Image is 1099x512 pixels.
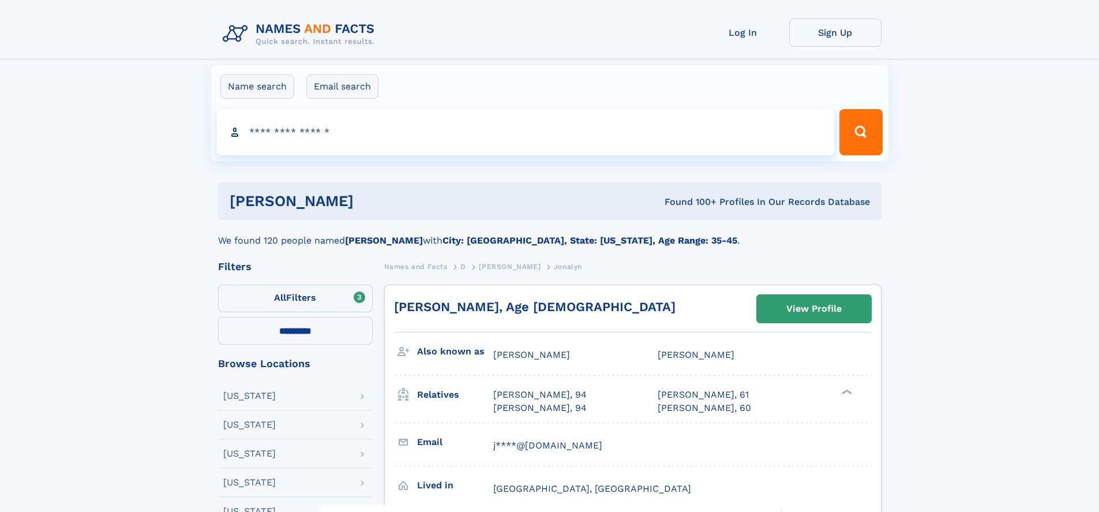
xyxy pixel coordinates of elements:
span: [PERSON_NAME] [658,349,734,360]
a: [PERSON_NAME], 94 [493,402,587,414]
span: [PERSON_NAME] [493,349,570,360]
div: [US_STATE] [223,478,276,487]
div: [US_STATE] [223,420,276,429]
span: Jonalyn [554,263,582,271]
div: We found 120 people named with . [218,220,882,248]
a: [PERSON_NAME], 94 [493,388,587,401]
input: search input [217,109,835,155]
div: Browse Locations [218,358,373,369]
a: [PERSON_NAME] [479,259,541,274]
div: View Profile [786,296,842,322]
span: [PERSON_NAME] [479,263,541,271]
a: Log In [697,18,789,47]
h3: Lived in [417,476,493,495]
a: Sign Up [789,18,882,47]
div: [US_STATE] [223,449,276,458]
button: Search Button [839,109,882,155]
a: Names and Facts [384,259,448,274]
h3: Email [417,432,493,452]
a: [PERSON_NAME], Age [DEMOGRAPHIC_DATA] [394,300,676,314]
div: [US_STATE] [223,391,276,401]
h1: [PERSON_NAME] [230,194,509,208]
a: [PERSON_NAME], 60 [658,402,751,414]
a: View Profile [757,295,871,323]
b: City: [GEOGRAPHIC_DATA], State: [US_STATE], Age Range: 35-45 [442,235,737,246]
a: [PERSON_NAME], 61 [658,388,749,401]
div: Found 100+ Profiles In Our Records Database [509,196,870,208]
img: Logo Names and Facts [218,18,384,50]
a: D [460,259,466,274]
div: Filters [218,261,373,272]
span: D [460,263,466,271]
label: Filters [218,285,373,312]
b: [PERSON_NAME] [345,235,423,246]
h3: Also known as [417,342,493,361]
label: Email search [306,74,378,99]
span: All [274,292,286,303]
div: ❯ [839,388,853,396]
label: Name search [220,74,294,99]
span: [GEOGRAPHIC_DATA], [GEOGRAPHIC_DATA] [493,483,691,494]
h3: Relatives [417,385,493,405]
